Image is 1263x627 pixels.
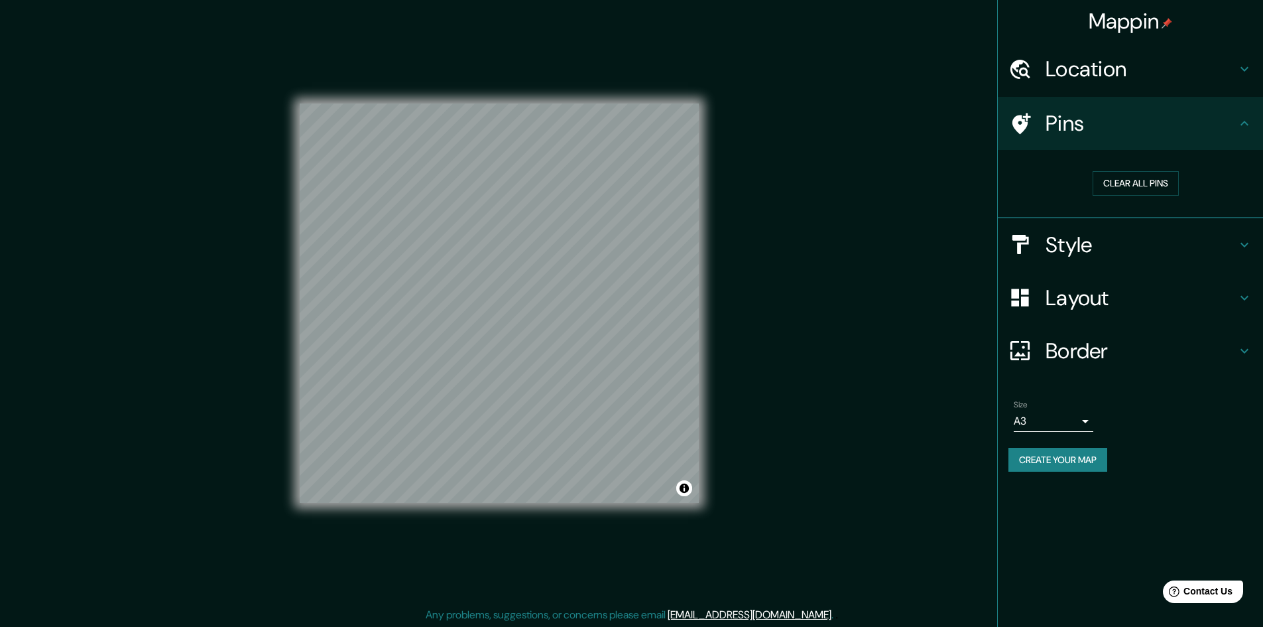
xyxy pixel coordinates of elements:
[300,104,699,503] canvas: Map
[1046,285,1236,311] h4: Layout
[835,607,838,623] div: .
[1162,18,1172,29] img: pin-icon.png
[1008,448,1107,472] button: Create your map
[1093,171,1179,196] button: Clear all pins
[998,324,1263,378] div: Border
[1046,56,1236,82] h4: Location
[1046,110,1236,137] h4: Pins
[998,218,1263,271] div: Style
[1014,399,1028,410] label: Size
[998,271,1263,324] div: Layout
[1014,411,1093,432] div: A3
[833,607,835,623] div: .
[1046,232,1236,258] h4: Style
[426,607,833,623] p: Any problems, suggestions, or concerns please email .
[998,97,1263,150] div: Pins
[1089,8,1173,35] h4: Mappin
[998,42,1263,96] div: Location
[1145,575,1248,612] iframe: Help widget launcher
[1046,338,1236,364] h4: Border
[676,480,692,496] button: Toggle attribution
[668,608,831,622] a: [EMAIL_ADDRESS][DOMAIN_NAME]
